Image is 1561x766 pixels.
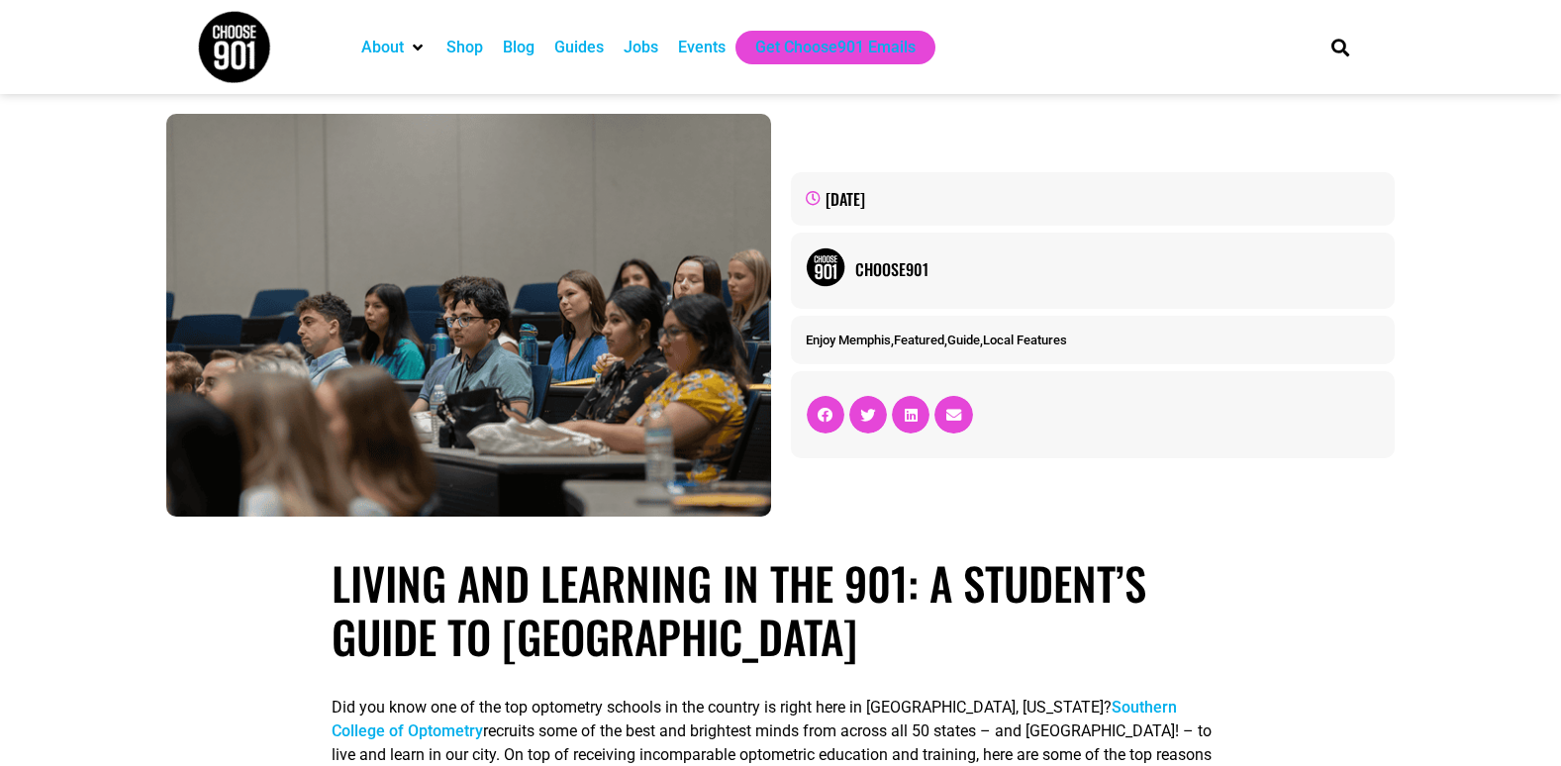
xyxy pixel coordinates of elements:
span: , , , [806,333,1067,347]
div: Share on twitter [849,396,887,433]
a: Blog [503,36,535,59]
a: Enjoy Memphis [806,333,891,347]
a: Jobs [624,36,658,59]
div: Search [1323,31,1356,63]
div: Share on email [934,396,972,433]
a: About [361,36,404,59]
div: Share on facebook [807,396,844,433]
img: Picture of Choose901 [806,247,845,287]
div: Share on linkedin [892,396,929,433]
time: [DATE] [826,187,865,211]
a: Local Features [983,333,1067,347]
a: Shop [446,36,483,59]
a: Guides [554,36,604,59]
a: Guide [947,333,980,347]
a: Southern College of Optometry [332,698,1177,740]
h1: Living and learning in the 901: A student’s guide to [GEOGRAPHIC_DATA] [332,556,1228,663]
nav: Main nav [351,31,1298,64]
a: Events [678,36,726,59]
img: A group of students sit attentively in a lecture hall, listening to a presentation. Some have not... [166,114,771,517]
div: About [351,31,437,64]
a: Get Choose901 Emails [755,36,916,59]
a: Featured [894,333,944,347]
a: Choose901 [855,257,1381,281]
